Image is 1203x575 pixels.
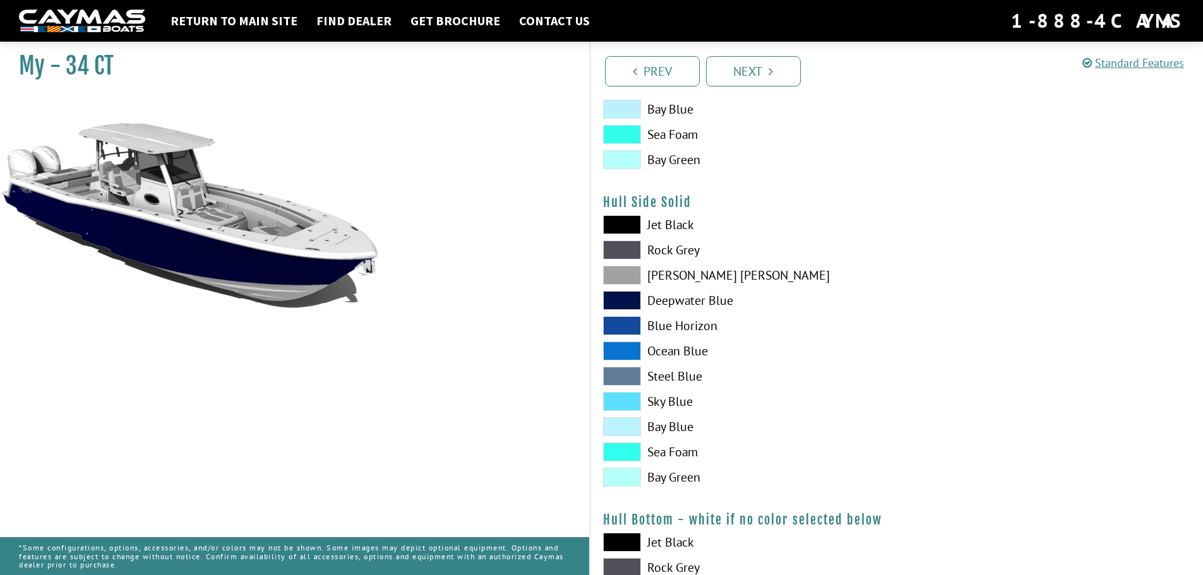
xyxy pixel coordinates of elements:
[513,13,596,29] a: Contact Us
[605,56,700,86] a: Prev
[603,240,884,259] label: Rock Grey
[603,291,884,310] label: Deepwater Blue
[603,442,884,461] label: Sea Foam
[603,316,884,335] label: Blue Horizon
[603,215,884,234] label: Jet Black
[603,266,884,285] label: [PERSON_NAME] [PERSON_NAME]
[603,150,884,169] label: Bay Green
[603,512,1191,528] h4: Hull Bottom - white if no color selected below
[404,13,506,29] a: Get Brochure
[19,537,570,575] p: *Some configurations, options, accessories, and/or colors may not be shown. Some images may depic...
[706,56,801,86] a: Next
[1082,56,1184,70] a: Standard Features
[603,392,884,411] label: Sky Blue
[1011,7,1184,35] div: 1-888-4CAYMAS
[603,341,884,360] label: Ocean Blue
[603,100,884,119] label: Bay Blue
[603,194,1191,210] h4: Hull Side Solid
[603,125,884,144] label: Sea Foam
[19,52,558,80] h1: My - 34 CT
[603,367,884,386] label: Steel Blue
[603,533,884,552] label: Jet Black
[310,13,398,29] a: Find Dealer
[19,9,145,33] img: white-logo-c9c8dbefe5ff5ceceb0f0178aa75bf4bb51f6bca0971e226c86eb53dfe498488.png
[164,13,304,29] a: Return to main site
[603,417,884,436] label: Bay Blue
[603,468,884,487] label: Bay Green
